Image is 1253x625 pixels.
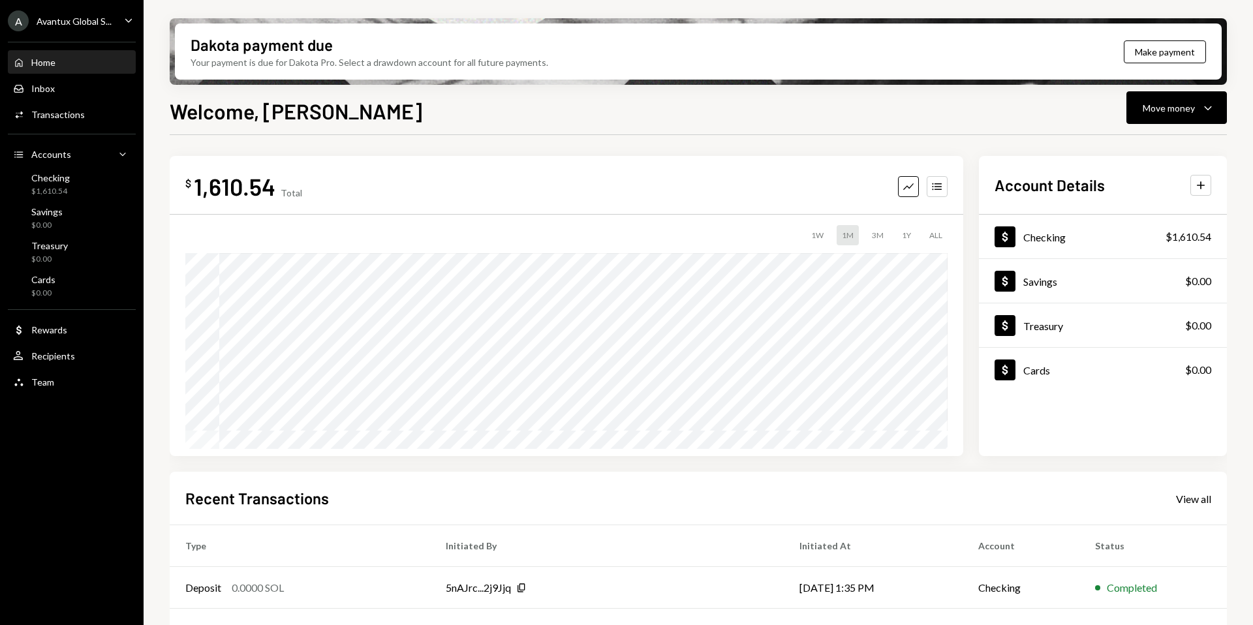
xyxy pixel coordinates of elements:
[185,580,221,596] div: Deposit
[979,303,1227,347] a: Treasury$0.00
[8,168,136,200] a: Checking$1,610.54
[1143,101,1195,115] div: Move money
[8,236,136,267] a: Treasury$0.00
[446,580,511,596] div: 5nAJrc...2j9Jjq
[8,344,136,367] a: Recipients
[31,109,85,120] div: Transactions
[191,55,548,69] div: Your payment is due for Dakota Pro. Select a drawdown account for all future payments.
[170,98,422,124] h1: Welcome, [PERSON_NAME]
[897,225,916,245] div: 1Y
[1124,40,1206,63] button: Make payment
[31,254,68,265] div: $0.00
[1185,362,1211,378] div: $0.00
[1176,493,1211,506] div: View all
[837,225,859,245] div: 1M
[8,142,136,166] a: Accounts
[31,220,63,231] div: $0.00
[995,174,1105,196] h2: Account Details
[8,202,136,234] a: Savings$0.00
[8,318,136,341] a: Rewards
[8,102,136,126] a: Transactions
[1079,525,1227,567] th: Status
[185,177,191,190] div: $
[867,225,889,245] div: 3M
[979,348,1227,391] a: Cards$0.00
[31,186,70,197] div: $1,610.54
[185,487,329,509] h2: Recent Transactions
[31,324,67,335] div: Rewards
[37,16,112,27] div: Avantux Global S...
[31,376,54,388] div: Team
[31,149,71,160] div: Accounts
[1023,364,1050,376] div: Cards
[170,525,430,567] th: Type
[979,215,1227,258] a: Checking$1,610.54
[1126,91,1227,124] button: Move money
[806,225,829,245] div: 1W
[1176,491,1211,506] a: View all
[8,10,29,31] div: A
[232,580,284,596] div: 0.0000 SOL
[8,76,136,100] a: Inbox
[1185,273,1211,289] div: $0.00
[1185,318,1211,333] div: $0.00
[31,288,55,299] div: $0.00
[430,525,784,567] th: Initiated By
[281,187,302,198] div: Total
[31,172,70,183] div: Checking
[924,225,948,245] div: ALL
[31,206,63,217] div: Savings
[191,34,333,55] div: Dakota payment due
[979,259,1227,303] a: Savings$0.00
[1023,231,1066,243] div: Checking
[963,525,1079,567] th: Account
[963,567,1079,609] td: Checking
[31,274,55,285] div: Cards
[194,172,275,201] div: 1,610.54
[8,270,136,301] a: Cards$0.00
[8,50,136,74] a: Home
[784,525,963,567] th: Initiated At
[1166,229,1211,245] div: $1,610.54
[784,567,963,609] td: [DATE] 1:35 PM
[8,370,136,393] a: Team
[1107,580,1157,596] div: Completed
[1023,320,1063,332] div: Treasury
[31,83,55,94] div: Inbox
[31,350,75,361] div: Recipients
[1023,275,1057,288] div: Savings
[31,57,55,68] div: Home
[31,240,68,251] div: Treasury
